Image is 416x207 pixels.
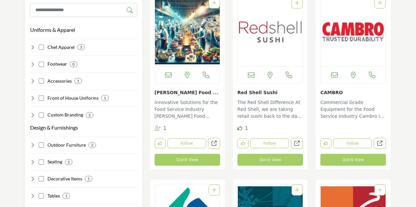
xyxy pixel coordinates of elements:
input: Select Tables checkbox [39,193,44,198]
b: 1 [77,79,79,83]
b: 2 [91,143,93,147]
a: Add To List [212,187,216,193]
div: 2 Results For Seating [65,159,72,165]
h4: Decorative Items: Enhancing décor with art, centerpieces, and decorative touches. [47,176,82,182]
span: 1 [163,125,166,131]
a: Add To List [295,0,299,6]
button: Like listing [237,138,249,148]
input: Select Decorative Items checkbox [39,176,44,181]
a: Red Shell Sushi [237,90,277,95]
button: Uniforms & Apparel [30,26,75,34]
a: The Red Shell Difference At Red Shell, we are taking retail sushi back to the day when sushi was ... [237,97,303,121]
h4: Footwear: Offering comfort and safety with non-slip footwear. [47,61,67,67]
a: CAMBRO [320,90,343,95]
input: Select Chef Apparel checkbox [39,45,44,50]
a: Open schwans-food-service in new tab [208,138,220,149]
button: Quick View [237,154,303,166]
div: 2 Results For Custom Branding [86,112,93,118]
a: Add To List [378,0,382,6]
button: Follow [250,138,289,148]
h3: Schwan's Food Service [155,89,220,96]
input: Select Seating checkbox [39,159,44,165]
b: 3 [80,45,82,50]
span: 1 [245,125,248,131]
p: Innovative Solutions for the Food Service Industry [PERSON_NAME] Food Service provides chef-inspi... [155,99,220,121]
b: 1 [65,194,67,198]
div: 3 Results For Chef Apparel [77,44,85,50]
div: 1 Results For Tables [63,193,70,199]
b: 2 [88,113,91,117]
h4: Front of House Uniforms: Styling the front-of-house staff in tailored uniforms. [47,95,99,101]
h4: Outdoor Furniture: Transforming exteriors with patio sets, umbrellas, and outdoor pieces. [47,142,86,148]
input: Search Category [30,3,137,17]
button: Follow [333,138,372,148]
button: Like listing [155,138,166,148]
button: Quick View [155,154,220,166]
b: 2 [67,160,70,164]
a: Open cambro in new tab [374,138,386,149]
input: Select Front of House Uniforms checkbox [39,95,44,101]
p: Commercial Grade Equipment for the Food Service Industry Cambro is a leading manufacturer of comm... [320,99,386,121]
h3: CAMBRO [320,89,386,96]
b: 0 [72,62,75,67]
a: Add To List [378,187,382,193]
a: Open red-shell-sushi in new tab [291,138,303,149]
b: 1 [87,176,90,181]
button: Follow [167,138,206,148]
a: Add To List [212,0,216,6]
p: The Red Shell Difference At Red Shell, we are taking retail sushi back to the day when sushi was ... [237,99,303,121]
button: Design & Furnishings [30,124,78,132]
h4: Tables: Accentuating spaces with dining tables, coffee tables, and more. [47,193,60,199]
input: Select Accessories checkbox [39,78,44,84]
a: Innovative Solutions for the Food Service Industry [PERSON_NAME] Food Service provides chef-inspi... [155,97,220,121]
div: 1 Results For Decorative Items [85,176,92,182]
button: Quick View [320,154,386,166]
a: Add To List [295,187,299,193]
div: Followers [155,125,167,132]
h4: Seating: Seating guests comfortably with a range of chairs and stools. [47,158,62,165]
div: 1 Results For Accessories [74,78,82,84]
input: Select Footwear checkbox [39,62,44,67]
h4: Chef Apparel: Dressing chefs in quality coats, hats, and kitchen wear. [47,44,75,51]
div: 2 Results For Outdoor Furniture [88,142,96,148]
h3: Red Shell Sushi [237,89,303,96]
button: Like listing [320,138,331,148]
h4: Accessories: Accentuating uniforms with aprons, gloves, and essentials. [47,78,72,84]
div: 1 Results For Front of House Uniforms [101,95,109,101]
div: 0 Results For Footwear [70,61,77,67]
input: Select Outdoor Furniture checkbox [39,142,44,148]
i: Like [237,126,242,131]
b: 1 [104,96,106,100]
input: Select Custom Branding checkbox [39,113,44,118]
h4: Custom Branding: Customizing uniforms and apparel with unique branding. [47,112,83,118]
a: Commercial Grade Equipment for the Food Service Industry Cambro is a leading manufacturer of comm... [320,97,386,121]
